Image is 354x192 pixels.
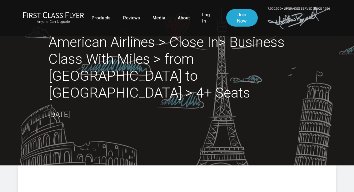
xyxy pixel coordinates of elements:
[178,12,190,23] a: About
[23,20,84,24] small: Anyone Can Upgrade
[23,12,84,18] img: First Class Flyer
[123,12,140,23] a: Reviews
[48,34,317,101] h2: American Airlines > Close In> Business Class With Miles > from [GEOGRAPHIC_DATA] to [GEOGRAPHIC_D...
[92,12,111,23] a: Products
[48,110,70,119] time: [DATE]
[23,12,84,24] a: First Class FlyerAnyone Can Upgrade
[226,9,258,27] a: Join Now
[152,12,165,23] a: Media
[202,9,214,27] a: Log In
